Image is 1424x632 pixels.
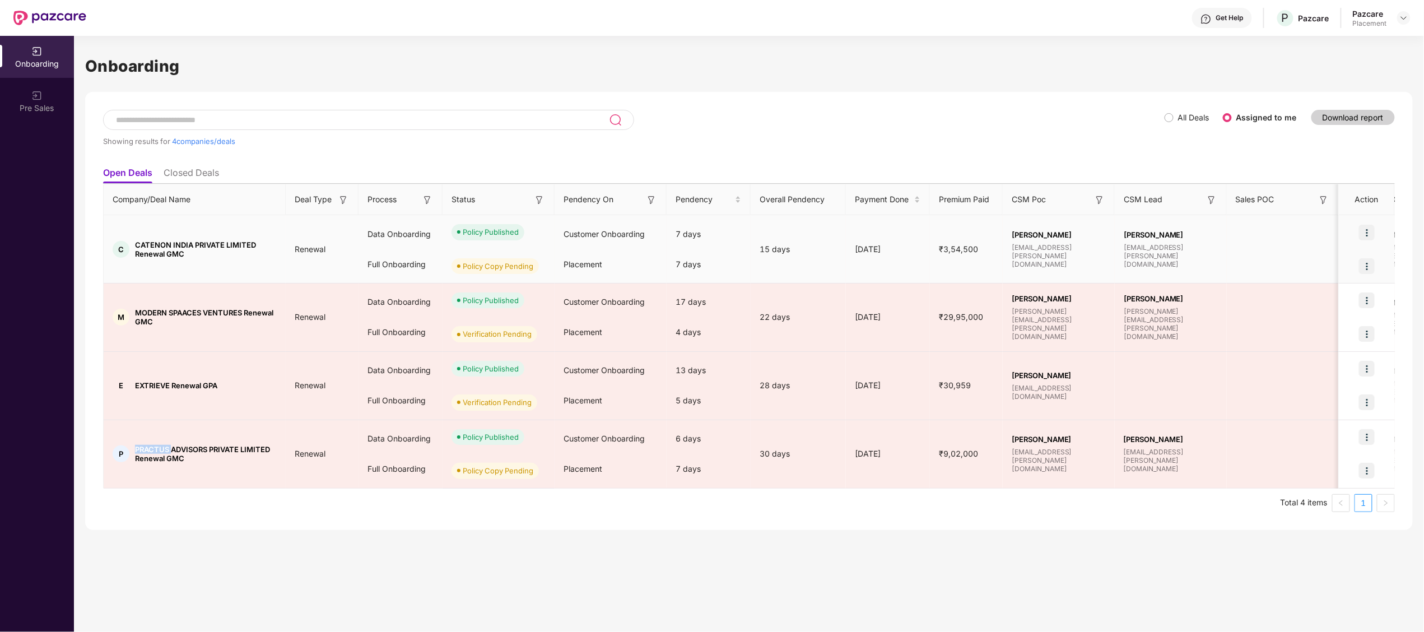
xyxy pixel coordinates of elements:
[463,397,532,408] div: Verification Pending
[359,317,443,347] div: Full Onboarding
[1012,307,1106,341] span: [PERSON_NAME][EMAIL_ADDRESS][PERSON_NAME][DOMAIN_NAME]
[1012,448,1106,473] span: [EMAIL_ADDRESS][PERSON_NAME][DOMAIN_NAME]
[1206,194,1217,206] img: svg+xml;base64,PHN2ZyB3aWR0aD0iMTYiIGhlaWdodD0iMTYiIHZpZXdCb3g9IjAgMCAxNiAxNiIgZmlsbD0ibm9uZSIgeG...
[85,54,1413,78] h1: Onboarding
[286,312,334,322] span: Renewal
[564,464,602,473] span: Placement
[534,194,545,206] img: svg+xml;base64,PHN2ZyB3aWR0aD0iMTYiIGhlaWdodD0iMTYiIHZpZXdCb3g9IjAgMCAxNiAxNiIgZmlsbD0ibm9uZSIgeG...
[564,297,645,306] span: Customer Onboarding
[564,434,645,443] span: Customer Onboarding
[1353,19,1387,28] div: Placement
[359,219,443,249] div: Data Onboarding
[135,308,277,326] span: MODERN SPAACES VENTURES Renewal GMC
[1355,495,1372,512] a: 1
[667,219,751,249] div: 7 days
[1383,500,1389,506] span: right
[1236,193,1274,206] span: Sales POC
[1012,243,1106,268] span: [EMAIL_ADDRESS][PERSON_NAME][DOMAIN_NAME]
[930,312,992,322] span: ₹29,95,000
[667,249,751,280] div: 7 days
[930,244,987,254] span: ₹3,54,500
[1359,258,1375,274] img: icon
[359,287,443,317] div: Data Onboarding
[1094,194,1105,206] img: svg+xml;base64,PHN2ZyB3aWR0aD0iMTYiIGhlaWdodD0iMTYiIHZpZXdCb3g9IjAgMCAxNiAxNiIgZmlsbD0ibm9uZSIgeG...
[1124,307,1218,341] span: [PERSON_NAME][EMAIL_ADDRESS][PERSON_NAME][DOMAIN_NAME]
[338,194,349,206] img: svg+xml;base64,PHN2ZyB3aWR0aD0iMTYiIGhlaWdodD0iMTYiIHZpZXdCb3g9IjAgMCAxNiAxNiIgZmlsbD0ibm9uZSIgeG...
[1012,230,1106,239] span: [PERSON_NAME]
[1281,494,1328,512] li: Total 4 items
[463,226,519,238] div: Policy Published
[164,167,219,183] li: Closed Deals
[367,193,397,206] span: Process
[463,261,533,272] div: Policy Copy Pending
[113,241,129,258] div: C
[846,448,930,460] div: [DATE]
[667,385,751,416] div: 5 days
[667,184,751,215] th: Pendency
[846,379,930,392] div: [DATE]
[359,249,443,280] div: Full Onboarding
[31,90,43,101] img: svg+xml;base64,PHN2ZyB3aWR0aD0iMjAiIGhlaWdodD0iMjAiIHZpZXdCb3g9IjAgMCAyMCAyMCIgZmlsbD0ibm9uZSIgeG...
[1124,230,1218,239] span: [PERSON_NAME]
[1012,371,1106,380] span: [PERSON_NAME]
[172,137,235,146] span: 4 companies/deals
[1311,110,1395,125] button: Download report
[286,449,334,458] span: Renewal
[31,46,43,57] img: svg+xml;base64,PHN2ZyB3aWR0aD0iMjAiIGhlaWdodD0iMjAiIHZpZXdCb3g9IjAgMCAyMCAyMCIgZmlsbD0ibm9uZSIgeG...
[930,380,980,390] span: ₹30,959
[667,454,751,484] div: 7 days
[1124,243,1218,268] span: [EMAIL_ADDRESS][PERSON_NAME][DOMAIN_NAME]
[422,194,433,206] img: svg+xml;base64,PHN2ZyB3aWR0aD0iMTYiIGhlaWdodD0iMTYiIHZpZXdCb3g9IjAgMCAxNiAxNiIgZmlsbD0ibm9uZSIgeG...
[463,295,519,306] div: Policy Published
[463,431,519,443] div: Policy Published
[564,229,645,239] span: Customer Onboarding
[103,137,1165,146] div: Showing results for
[1338,500,1344,506] span: left
[1359,429,1375,445] img: icon
[1355,494,1372,512] li: 1
[1200,13,1212,25] img: svg+xml;base64,PHN2ZyBpZD0iSGVscC0zMngzMiIgeG1sbnM9Imh0dHA6Ly93d3cudzMub3JnLzIwMDAvc3ZnIiB3aWR0aD...
[1012,435,1106,444] span: [PERSON_NAME]
[463,363,519,374] div: Policy Published
[564,327,602,337] span: Placement
[359,424,443,454] div: Data Onboarding
[104,184,286,215] th: Company/Deal Name
[113,377,129,394] div: E
[359,385,443,416] div: Full Onboarding
[359,355,443,385] div: Data Onboarding
[1332,494,1350,512] button: left
[846,184,930,215] th: Payment Done
[930,449,987,458] span: ₹9,02,000
[1318,194,1329,206] img: svg+xml;base64,PHN2ZyB3aWR0aD0iMTYiIGhlaWdodD0iMTYiIHZpZXdCb3g9IjAgMCAxNiAxNiIgZmlsbD0ibm9uZSIgeG...
[1124,193,1162,206] span: CSM Lead
[1012,193,1046,206] span: CSM Poc
[751,243,846,255] div: 15 days
[135,445,277,463] span: PRACTUS ADVISORS PRIVATE LIMITED Renewal GMC
[1377,494,1395,512] li: Next Page
[1339,184,1395,215] th: Action
[1399,13,1408,22] img: svg+xml;base64,PHN2ZyBpZD0iRHJvcGRvd24tMzJ4MzIiIHhtbG5zPSJodHRwOi8vd3d3LnczLm9yZy8yMDAwL3N2ZyIgd2...
[463,465,533,476] div: Policy Copy Pending
[930,184,1003,215] th: Premium Paid
[135,240,277,258] span: CATENON INDIA PRIVATE LIMITED Renewal GMC
[564,193,613,206] span: Pendency On
[1012,294,1106,303] span: [PERSON_NAME]
[1359,463,1375,478] img: icon
[751,184,846,215] th: Overall Pendency
[1377,494,1395,512] button: right
[1124,435,1218,444] span: [PERSON_NAME]
[1282,11,1289,25] span: P
[1332,494,1350,512] li: Previous Page
[1124,448,1218,473] span: [EMAIL_ADDRESS][PERSON_NAME][DOMAIN_NAME]
[463,328,532,340] div: Verification Pending
[751,448,846,460] div: 30 days
[13,11,86,25] img: New Pazcare Logo
[1216,13,1244,22] div: Get Help
[564,396,602,405] span: Placement
[103,167,152,183] li: Open Deals
[667,355,751,385] div: 13 days
[609,113,622,127] img: svg+xml;base64,PHN2ZyB3aWR0aD0iMjQiIGhlaWdodD0iMjUiIHZpZXdCb3g9IjAgMCAyNCAyNSIgZmlsbD0ibm9uZSIgeG...
[564,259,602,269] span: Placement
[286,244,334,254] span: Renewal
[113,445,129,462] div: P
